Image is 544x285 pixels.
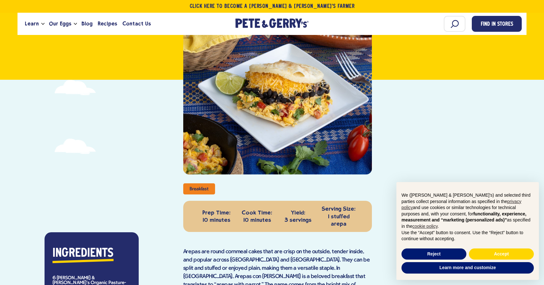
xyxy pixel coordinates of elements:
a: Blog [79,15,95,32]
a: cookie policy [412,224,437,229]
a: Recipes [95,15,120,32]
span: Blog [81,20,93,28]
span: Find in Stores [481,20,513,29]
a: Our Eggs [46,15,74,32]
p: 10 minutes [198,209,235,224]
strong: Serving Size: [320,205,358,213]
button: Open the dropdown menu for Our Eggs [74,23,77,25]
button: Learn more and customize [401,262,534,274]
p: 10 minutes [238,209,276,224]
li: Breakfast [183,183,215,194]
span: Recipes [98,20,117,28]
button: Accept [469,248,534,260]
strong: Cook Time: [238,209,276,216]
span: Contact Us [122,20,151,28]
strong: Yield: [279,209,317,216]
span: Learn [25,20,39,28]
input: Search [444,16,465,32]
strong: Prep Time: [198,209,235,216]
p: Use the “Accept” button to consent. Use the “Reject” button to continue without accepting. [401,230,534,242]
strong: Ingredients [52,248,114,259]
span: Our Eggs [49,20,71,28]
p: We ([PERSON_NAME] & [PERSON_NAME]'s) and selected third parties collect personal information as s... [401,192,534,230]
a: Find in Stores [472,16,522,32]
div: Notice [391,177,544,285]
a: Contact Us [120,15,153,32]
p: 1 stuffed arepa [320,205,358,227]
p: 3 servings [279,209,317,224]
a: Learn [22,15,41,32]
button: Open the dropdown menu for Learn [41,23,45,25]
button: Reject [401,248,466,260]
